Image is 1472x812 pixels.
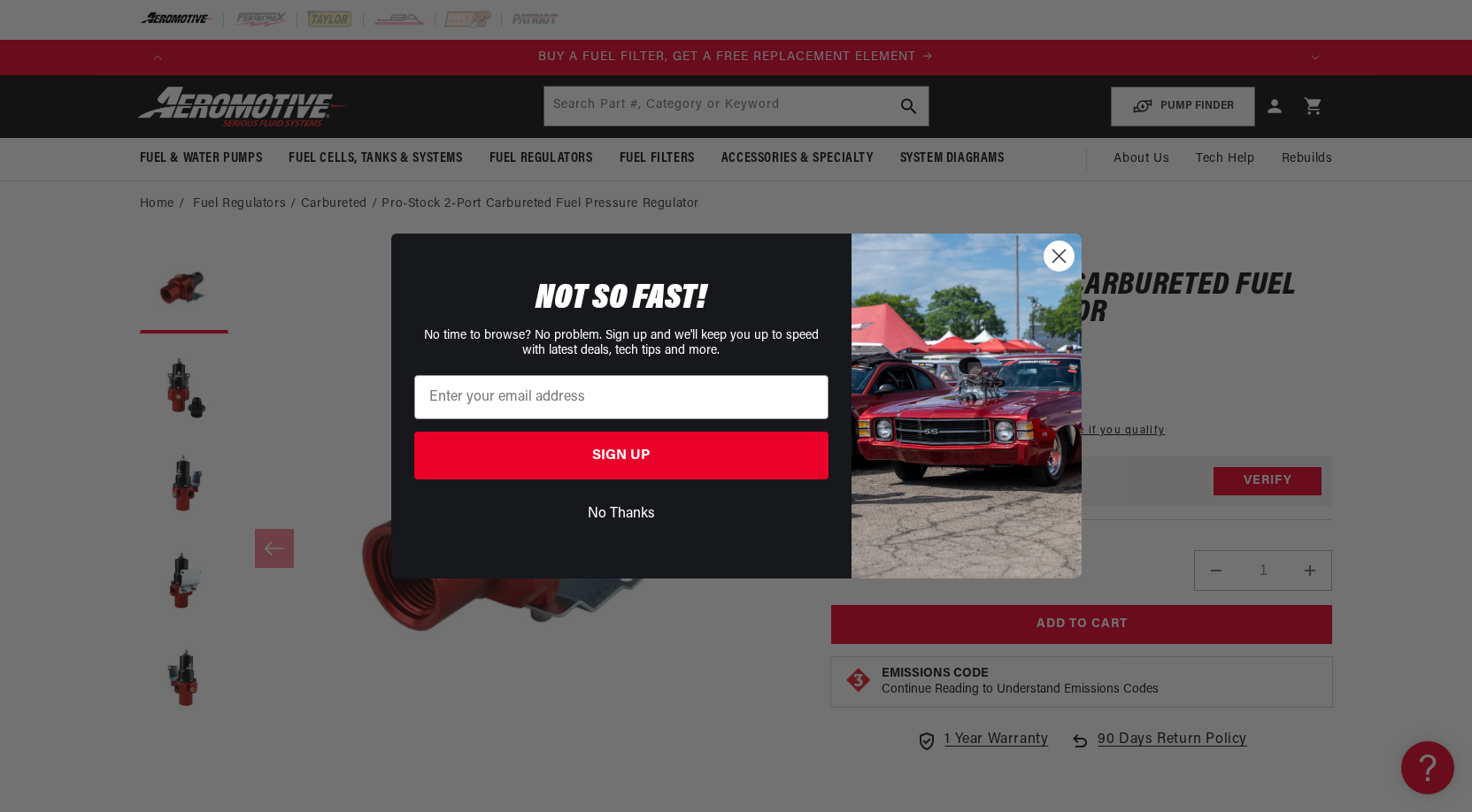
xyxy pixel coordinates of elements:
button: No Thanks [414,497,828,531]
span: No time to browse? No problem. Sign up and we'll keep you up to speed with latest deals, tech tip... [424,329,819,357]
button: Close dialog [1044,241,1075,272]
input: Enter your email address [414,375,828,419]
img: 85cdd541-2605-488b-b08c-a5ee7b438a35.jpeg [852,234,1082,578]
button: SIGN UP [414,432,828,479]
span: NOT SO FAST! [536,281,706,317]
